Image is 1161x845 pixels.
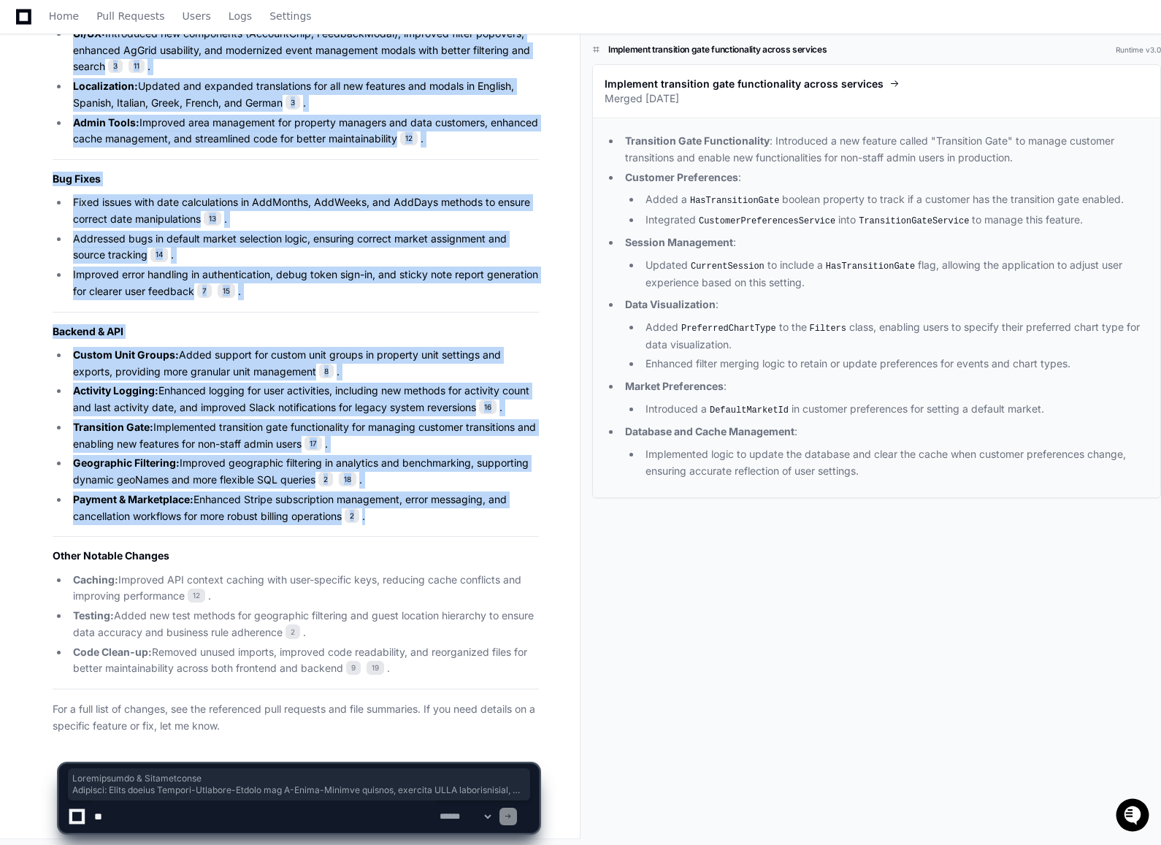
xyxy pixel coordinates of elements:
li: Enhanced Stripe subscription management, error messaging, and cancellation workflows for more rob... [69,492,539,525]
span: [PERSON_NAME] [45,196,118,207]
span: 2 [286,624,300,639]
h2: Backend & API [53,324,539,339]
span: 17 [304,436,322,451]
strong: Geographic Filtering: [73,456,180,469]
span: Implement transition gate functionality across services [605,77,884,91]
div: Runtime v3.0 [1116,45,1161,56]
span: 3 [286,95,300,110]
span: • [121,196,126,207]
strong: Transition Gate Functionality [625,134,770,147]
span: 8 [319,364,334,378]
span: 3 [108,59,123,74]
span: 12 [188,589,205,603]
li: Improved API context caching with user-specific keys, reducing cache conflicts and improving perf... [69,572,539,605]
p: Merged [DATE] [605,91,1149,106]
strong: Localization: [73,80,138,92]
li: Updated and expanded translations for all new features and modals in English, Spanish, Italian, G... [69,78,539,112]
span: 15 [218,283,235,298]
li: Added to the class, enabling users to specify their preferred chart type for data visualization. [641,319,1149,353]
img: 7525507653686_35a1cc9e00a5807c6d71_72.png [31,109,57,135]
img: 1736555170064-99ba0984-63c1-480f-8ee9-699278ef63ed [15,109,41,135]
h2: Other Notable Changes [53,548,539,563]
span: 13 [204,211,221,226]
a: Implement transition gate functionality across services [605,77,1149,91]
strong: Customer Preferences [625,171,738,183]
strong: Market Preferences [625,380,724,392]
li: Introduced a in customer preferences for setting a default market. [641,401,1149,418]
strong: Admin Tools: [73,116,139,129]
li: Integrated into to manage this feature. [641,212,1149,229]
li: : [621,297,1149,372]
span: Pull Requests [96,12,164,20]
li: Improved area management for property managers and data customers, enhanced cache management, and... [69,115,539,148]
strong: UI/UX: [73,27,105,39]
span: Pylon [145,229,177,240]
span: Settings [269,12,311,20]
strong: Data Visualization [625,298,716,310]
button: Start new chat [248,113,266,131]
li: Improved error handling in authentication, debug token sign-in, and sticky note report generation... [69,267,539,300]
li: Updated to include a flag, allowing the application to adjust user experience based on this setting. [641,257,1149,291]
li: Improved geographic filtering in analytics and benchmarking, supporting dynamic geoNames and more... [69,455,539,489]
li: : [621,378,1149,418]
strong: Code Clean-up: [73,646,152,658]
iframe: Open customer support [1114,797,1154,836]
code: HasTransitionGate [687,194,782,207]
span: 18 [339,472,356,486]
code: CurrentSession [688,260,767,273]
strong: Testing: [73,609,114,622]
div: Welcome [15,58,266,82]
li: Addressed bugs in default market selection logic, ensuring correct market assignment and source t... [69,231,539,264]
strong: Custom Unit Groups: [73,348,179,361]
li: Added new test methods for geographic filtering and guest location hierarchy to ensure data accur... [69,608,539,641]
code: HasTransitionGate [823,260,918,273]
span: 9 [346,661,361,676]
code: PreferredChartType [678,322,779,335]
code: TransitionGateService [856,215,972,228]
span: Users [183,12,211,20]
strong: Activity Logging: [73,384,158,397]
strong: Session Management [625,236,733,248]
img: PlayerZero [15,15,44,44]
li: Added support for custom unit groups in property unit settings and exports, providing more granul... [69,347,539,381]
span: Home [49,12,79,20]
strong: Database and Cache Management [625,425,794,437]
img: 1736555170064-99ba0984-63c1-480f-8ee9-699278ef63ed [29,196,41,208]
strong: Caching: [73,573,118,586]
span: 7 [197,283,212,298]
span: Logs [229,12,252,20]
li: : [621,169,1149,229]
span: Loremipsumdo & Sitametconse Adipisci: Elits doeius Tempori-Utlabore-Etdolo mag A-Enima-Minimve qu... [72,773,526,796]
li: Enhanced filter merging logic to retain or update preferences for events and chart types. [641,356,1149,372]
li: Introduced new components (AccountChip, FeedbackModal), improved filter popovers, enhanced AgGrid... [69,26,539,75]
li: Implemented transition gate functionality for managing customer transitions and enabling new feat... [69,419,539,453]
span: 14 [150,248,168,262]
p: For a full list of changes, see the referenced pull requests and file summaries. If you need deta... [53,701,539,735]
div: We're available if you need us! [66,123,201,135]
h1: Implement transition gate functionality across services [608,44,827,56]
h2: Bug Fixes [53,172,539,186]
strong: Payment & Marketplace: [73,493,193,505]
li: Fixed issues with date calculations in AddMonths, AddWeeks, and AddDays methods to ensure correct... [69,194,539,228]
span: 2 [318,472,333,486]
button: See all [226,156,266,174]
span: 19 [367,661,384,676]
span: [DATE] [129,196,159,207]
li: Implemented logic to update the database and clear the cache when customer preferences change, en... [641,446,1149,480]
div: Start new chat [66,109,240,123]
code: CustomerPreferencesService [696,215,838,228]
span: 16 [479,399,497,414]
code: Filters [807,322,849,335]
span: 2 [345,508,359,523]
span: 12 [400,131,418,146]
div: Past conversations [15,159,98,171]
strong: Transition Gate: [73,421,153,433]
li: : [621,234,1149,291]
li: Enhanced logging for user activities, including new methods for activity count and last activity ... [69,383,539,416]
code: DefaultMarketId [707,404,792,417]
li: : [621,424,1149,479]
img: Animesh Koratana [15,182,38,205]
li: : Introduced a new feature called "Transition Gate" to manage customer transitions and enable new... [621,133,1149,167]
a: Powered byPylon [103,228,177,240]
